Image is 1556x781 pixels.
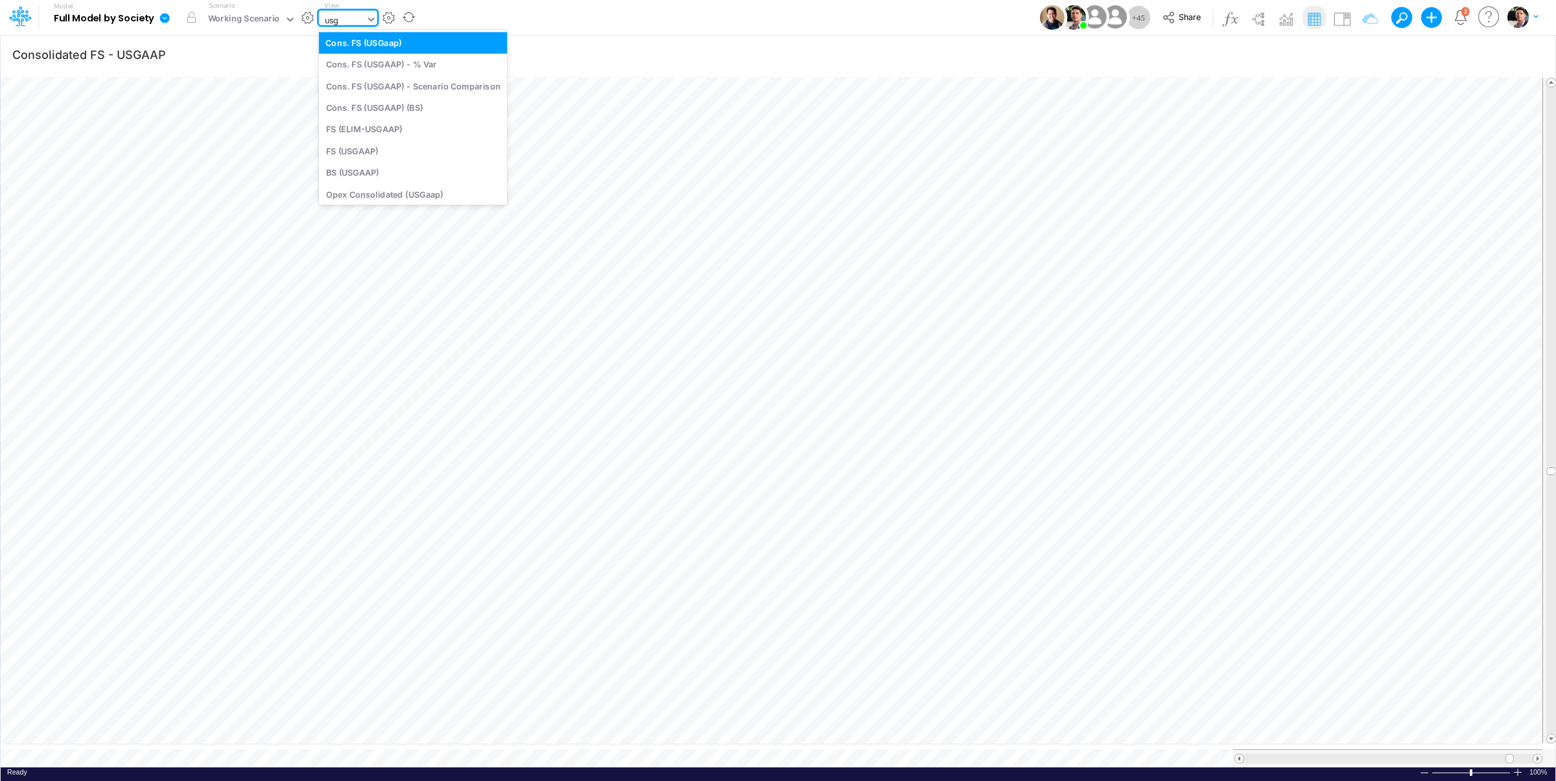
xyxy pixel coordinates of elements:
label: Model [54,3,73,10]
label: View [324,1,339,10]
div: Cons. FS (USGAAP) - Scenario Comparison [319,75,508,97]
img: User Image Icon [1080,3,1109,32]
div: FS (USGAAP) [319,140,508,161]
div: Zoom level [1529,767,1549,777]
img: User Image Icon [1100,3,1129,32]
div: Zoom Out [1419,768,1430,778]
b: Full Model by Society [54,13,154,25]
div: Cons. FS (USGaap) [319,32,508,53]
div: Cons. FS (USGAAP) - % Var [319,54,508,75]
input: Type a title here [12,41,1273,67]
span: + 45 [1132,14,1145,22]
div: 2 unread items [1464,8,1467,14]
img: User Image Icon [1040,5,1065,30]
span: Share [1179,12,1201,21]
span: 100% [1529,767,1549,777]
a: Notifications [1453,10,1468,25]
span: Ready [7,768,27,776]
div: Cons. FS (USGAAP) (BS) [319,97,508,118]
div: Working Scenario [208,12,280,27]
label: Scenario [209,1,235,10]
img: User Image Icon [1061,5,1086,30]
div: Zoom [1470,769,1472,776]
button: Share [1156,8,1210,28]
div: Opex Consolidated (USGaap) [319,183,508,205]
div: In Ready mode [7,767,27,777]
div: Zoom [1432,767,1513,777]
div: FS (ELIM-USGAAP) [319,119,508,140]
div: Zoom In [1513,767,1523,777]
div: BS (USGAAP) [319,162,508,183]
